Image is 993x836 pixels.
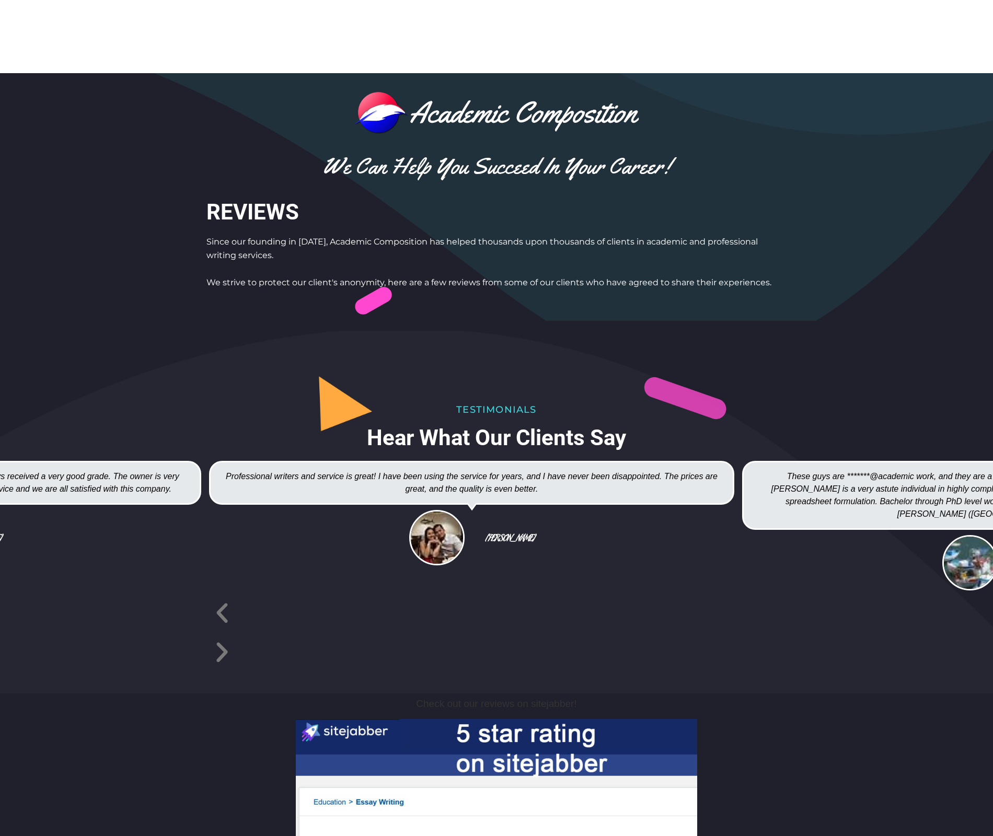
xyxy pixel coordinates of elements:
[209,633,734,672] div: Next slide
[218,470,725,495] div: Professional writers and service is great! I have been using the service for years, and I have ne...
[409,510,465,565] img: R H.
[486,533,535,546] span: [PERSON_NAME]
[209,404,784,415] h2: Testimonials
[209,594,734,633] div: Previous slide
[209,461,734,594] div: 1 / 13
[206,200,787,225] h2: REVIEWS
[206,235,787,289] p: Since our founding in [DATE], Academic Composition has helped thousands upon thousands of clients...
[204,699,789,709] h2: Check out our reviews on sitejabber!
[209,425,784,450] h2: Hear What Our Clients Say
